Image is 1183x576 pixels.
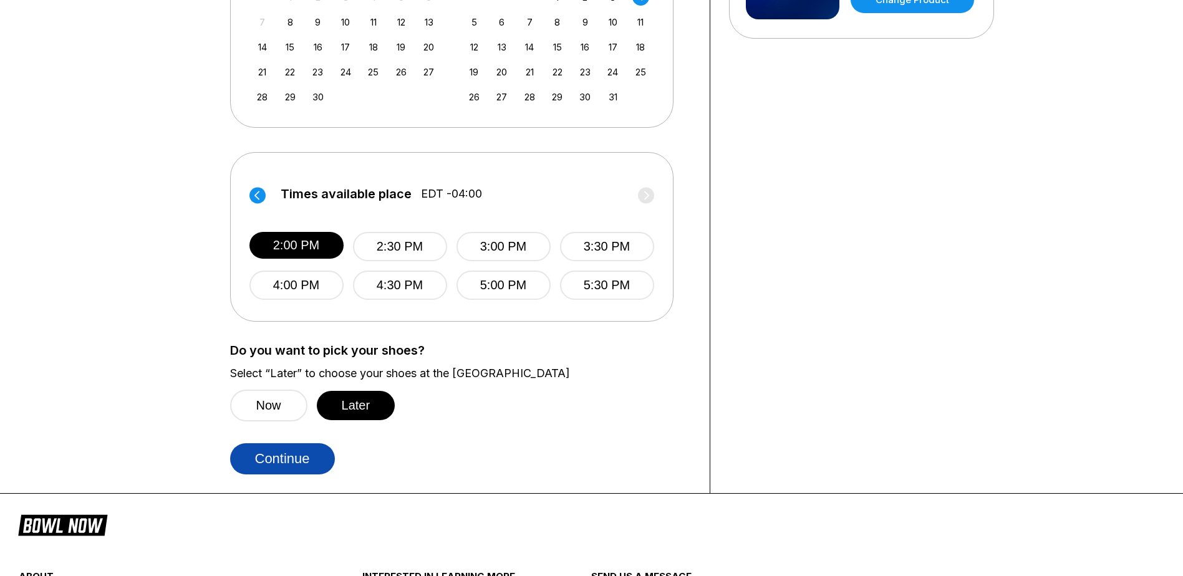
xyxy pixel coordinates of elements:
[282,39,299,55] div: Choose Monday, September 15th, 2025
[282,89,299,105] div: Choose Monday, September 29th, 2025
[249,271,344,300] button: 4:00 PM
[317,391,395,420] button: Later
[493,14,510,31] div: Choose Monday, October 6th, 2025
[521,89,538,105] div: Choose Tuesday, October 28th, 2025
[282,64,299,80] div: Choose Monday, September 22nd, 2025
[353,232,447,261] button: 2:30 PM
[337,64,354,80] div: Choose Wednesday, September 24th, 2025
[466,14,483,31] div: Choose Sunday, October 5th, 2025
[632,39,649,55] div: Choose Saturday, October 18th, 2025
[456,232,551,261] button: 3:00 PM
[632,14,649,31] div: Choose Saturday, October 11th, 2025
[466,39,483,55] div: Choose Sunday, October 12th, 2025
[577,64,594,80] div: Choose Thursday, October 23rd, 2025
[249,232,344,259] button: 2:00 PM
[353,271,447,300] button: 4:30 PM
[365,14,382,31] div: Choose Thursday, September 11th, 2025
[577,89,594,105] div: Choose Thursday, October 30th, 2025
[549,89,566,105] div: Choose Wednesday, October 29th, 2025
[254,14,271,31] div: Not available Sunday, September 7th, 2025
[281,187,412,201] span: Times available place
[230,343,691,357] label: Do you want to pick your shoes?
[282,14,299,31] div: Choose Monday, September 8th, 2025
[521,39,538,55] div: Choose Tuesday, October 14th, 2025
[254,89,271,105] div: Choose Sunday, September 28th, 2025
[604,64,621,80] div: Choose Friday, October 24th, 2025
[549,14,566,31] div: Choose Wednesday, October 8th, 2025
[604,89,621,105] div: Choose Friday, October 31st, 2025
[456,271,551,300] button: 5:00 PM
[420,14,437,31] div: Choose Saturday, September 13th, 2025
[604,39,621,55] div: Choose Friday, October 17th, 2025
[560,232,654,261] button: 3:30 PM
[309,14,326,31] div: Choose Tuesday, September 9th, 2025
[466,89,483,105] div: Choose Sunday, October 26th, 2025
[577,39,594,55] div: Choose Thursday, October 16th, 2025
[393,39,410,55] div: Choose Friday, September 19th, 2025
[309,64,326,80] div: Choose Tuesday, September 23rd, 2025
[521,14,538,31] div: Choose Tuesday, October 7th, 2025
[493,89,510,105] div: Choose Monday, October 27th, 2025
[230,443,335,474] button: Continue
[393,64,410,80] div: Choose Friday, September 26th, 2025
[549,64,566,80] div: Choose Wednesday, October 22nd, 2025
[254,64,271,80] div: Choose Sunday, September 21st, 2025
[632,64,649,80] div: Choose Saturday, October 25th, 2025
[309,39,326,55] div: Choose Tuesday, September 16th, 2025
[493,39,510,55] div: Choose Monday, October 13th, 2025
[421,187,482,201] span: EDT -04:00
[420,64,437,80] div: Choose Saturday, September 27th, 2025
[365,64,382,80] div: Choose Thursday, September 25th, 2025
[337,39,354,55] div: Choose Wednesday, September 17th, 2025
[337,14,354,31] div: Choose Wednesday, September 10th, 2025
[230,367,691,380] label: Select “Later” to choose your shoes at the [GEOGRAPHIC_DATA]
[365,39,382,55] div: Choose Thursday, September 18th, 2025
[493,64,510,80] div: Choose Monday, October 20th, 2025
[420,39,437,55] div: Choose Saturday, September 20th, 2025
[466,64,483,80] div: Choose Sunday, October 19th, 2025
[577,14,594,31] div: Choose Thursday, October 9th, 2025
[560,271,654,300] button: 5:30 PM
[254,39,271,55] div: Choose Sunday, September 14th, 2025
[521,64,538,80] div: Choose Tuesday, October 21st, 2025
[549,39,566,55] div: Choose Wednesday, October 15th, 2025
[604,14,621,31] div: Choose Friday, October 10th, 2025
[393,14,410,31] div: Choose Friday, September 12th, 2025
[230,390,307,421] button: Now
[309,89,326,105] div: Choose Tuesday, September 30th, 2025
